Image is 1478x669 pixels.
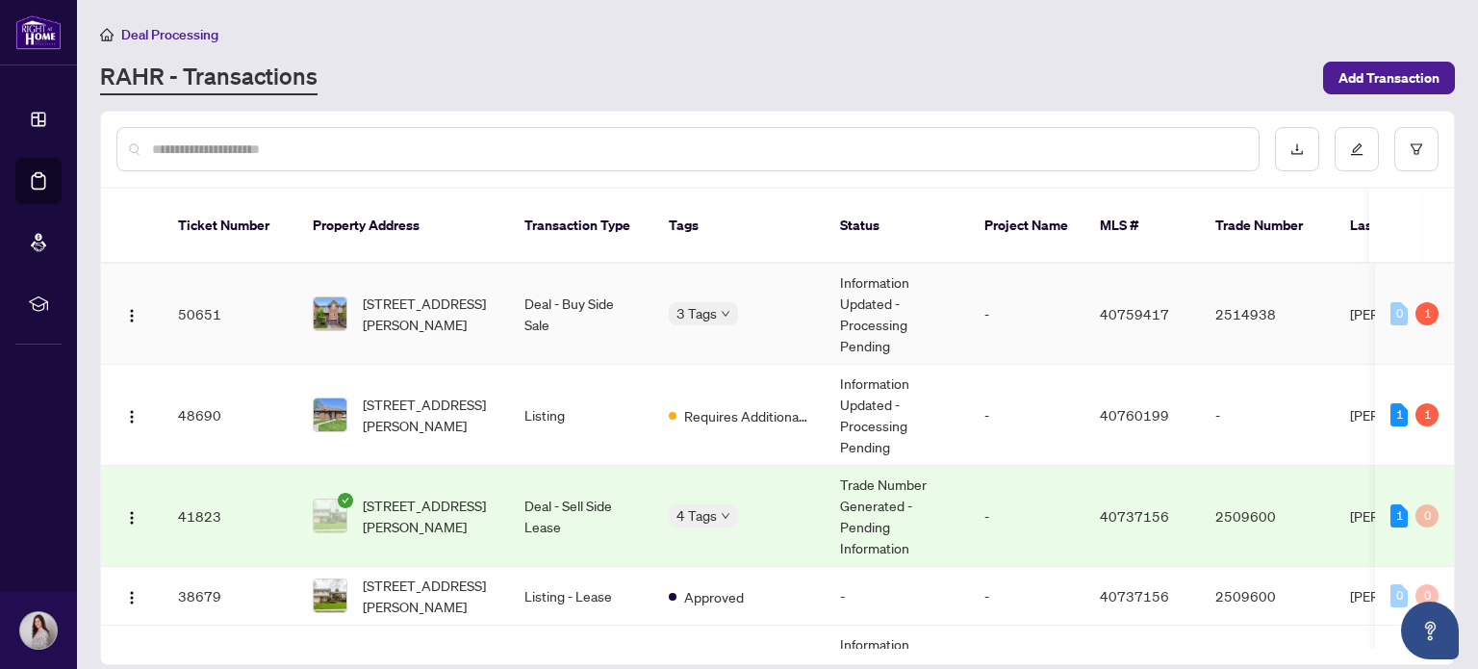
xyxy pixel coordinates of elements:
[116,501,147,531] button: Logo
[721,309,730,319] span: down
[100,28,114,41] span: home
[1100,587,1169,605] span: 40737156
[1200,264,1335,365] td: 2514938
[297,189,509,264] th: Property Address
[1390,403,1408,426] div: 1
[100,61,318,95] a: RAHR - Transactions
[1100,406,1169,424] span: 40760199
[1290,142,1304,156] span: download
[124,590,140,605] img: Logo
[163,466,297,567] td: 41823
[163,567,297,626] td: 38679
[509,264,653,365] td: Deal - Buy Side Sale
[314,500,346,532] img: thumbnail-img
[1350,142,1363,156] span: edit
[1200,365,1335,466] td: -
[1200,466,1335,567] td: 2509600
[314,579,346,612] img: thumbnail-img
[1275,127,1319,171] button: download
[825,365,969,466] td: Information Updated - Processing Pending
[653,189,825,264] th: Tags
[1100,507,1169,525] span: 40737156
[1390,584,1408,607] div: 0
[363,495,494,537] span: [STREET_ADDRESS][PERSON_NAME]
[825,264,969,365] td: Information Updated - Processing Pending
[969,466,1084,567] td: -
[969,567,1084,626] td: -
[509,365,653,466] td: Listing
[363,575,494,617] span: [STREET_ADDRESS][PERSON_NAME]
[1200,189,1335,264] th: Trade Number
[1100,305,1169,322] span: 40759417
[15,14,62,50] img: logo
[721,511,730,521] span: down
[116,399,147,430] button: Logo
[509,189,653,264] th: Transaction Type
[1338,63,1440,93] span: Add Transaction
[684,405,809,426] span: Requires Additional Docs
[124,510,140,526] img: Logo
[1084,189,1200,264] th: MLS #
[825,466,969,567] td: Trade Number Generated - Pending Information
[124,308,140,323] img: Logo
[163,264,297,365] td: 50651
[163,189,297,264] th: Ticket Number
[509,466,653,567] td: Deal - Sell Side Lease
[1394,127,1439,171] button: filter
[1390,504,1408,527] div: 1
[121,26,218,43] span: Deal Processing
[1401,602,1459,659] button: Open asap
[1415,302,1439,325] div: 1
[825,189,969,264] th: Status
[676,302,717,324] span: 3 Tags
[1410,142,1423,156] span: filter
[1415,403,1439,426] div: 1
[1415,584,1439,607] div: 0
[363,394,494,436] span: [STREET_ADDRESS][PERSON_NAME]
[363,293,494,335] span: [STREET_ADDRESS][PERSON_NAME]
[163,365,297,466] td: 48690
[1323,62,1455,94] button: Add Transaction
[969,365,1084,466] td: -
[20,612,57,649] img: Profile Icon
[314,297,346,330] img: thumbnail-img
[825,567,969,626] td: -
[969,264,1084,365] td: -
[1200,567,1335,626] td: 2509600
[1415,504,1439,527] div: 0
[338,493,353,508] span: check-circle
[116,580,147,611] button: Logo
[684,586,744,607] span: Approved
[314,399,346,431] img: thumbnail-img
[676,504,717,527] span: 4 Tags
[116,298,147,329] button: Logo
[509,567,653,626] td: Listing - Lease
[1335,127,1379,171] button: edit
[1390,302,1408,325] div: 0
[969,189,1084,264] th: Project Name
[124,409,140,425] img: Logo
